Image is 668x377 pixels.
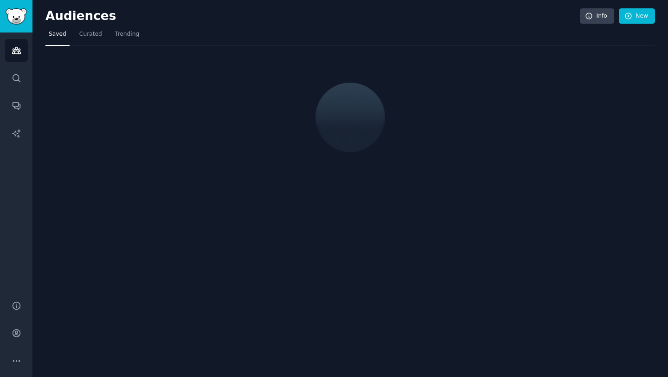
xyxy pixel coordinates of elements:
[49,30,66,39] span: Saved
[115,30,139,39] span: Trending
[6,8,27,25] img: GummySearch logo
[112,27,142,46] a: Trending
[45,9,580,24] h2: Audiences
[76,27,105,46] a: Curated
[580,8,614,24] a: Info
[79,30,102,39] span: Curated
[45,27,70,46] a: Saved
[619,8,655,24] a: New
